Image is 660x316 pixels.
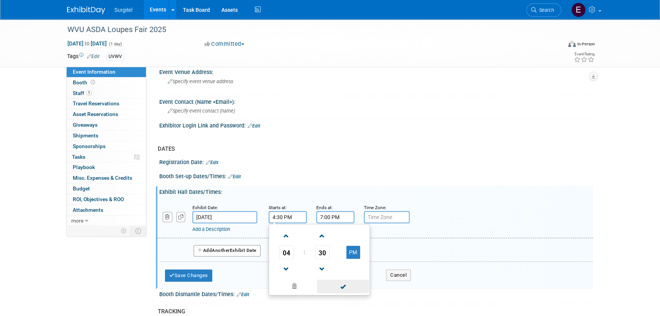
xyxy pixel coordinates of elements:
a: Increment Hour [279,226,294,245]
span: (1 day) [108,42,122,47]
span: 1 [86,90,92,96]
button: PM [346,246,360,259]
a: Tasks [67,152,146,162]
span: to [83,40,91,47]
a: Playbook [67,162,146,173]
span: Pick Hour [279,245,294,259]
button: Cancel [386,269,411,281]
span: Specify event venue address [168,79,233,84]
a: Budget [67,184,146,194]
a: Sponsorships [67,141,146,152]
div: Event Venue Address: [159,66,593,76]
a: Shipments [67,131,146,141]
span: Attachments [73,207,103,213]
div: Event Contact (Name <Email>): [159,96,593,106]
div: Event Format [516,40,595,51]
div: Booth Set-up Dates/Times: [159,171,593,181]
a: Travel Reservations [67,98,146,109]
a: ROI, Objectives & ROO [67,194,146,205]
button: Save Changes [165,269,212,282]
a: Edit [248,123,260,129]
span: Asset Reservations [73,111,118,117]
span: Playbook [73,164,95,170]
small: Ends at: [316,205,333,210]
small: Starts at: [269,205,287,210]
div: Registration Date: [159,156,593,166]
img: Event Coordinator [571,3,586,17]
a: Edit [206,160,218,165]
a: Booth [67,77,146,88]
span: ROI, Objectives & ROO [73,196,124,202]
span: Travel Reservations [73,100,119,106]
a: Staff1 [67,88,146,98]
span: Booth not reserved yet [89,79,96,85]
span: Tasks [72,154,85,160]
a: Misc. Expenses & Credits [67,173,146,183]
span: [DATE] [DATE] [67,40,107,47]
span: Surgitel [114,7,132,13]
td: Personalize Event Tab Strip [117,226,131,236]
div: DATES [158,145,587,153]
img: ExhibitDay [67,6,105,14]
input: Time Zone [364,211,410,223]
span: Misc. Expenses & Credits [73,175,132,181]
span: Sponsorships [73,143,106,149]
a: Event Information [67,67,146,77]
span: Event Information [73,69,115,75]
span: Specify event contact (name [168,108,235,114]
a: Search [526,3,561,17]
email: ) [234,108,235,114]
input: End Time [316,211,354,223]
div: Exhibitor Login Link and Password: [159,120,593,130]
div: Exhibit Hall Dates/Times: [159,186,593,196]
a: Done [317,282,369,292]
input: Start Time [269,211,307,223]
small: Time Zone: [364,205,386,210]
button: Committed [202,40,247,48]
div: In-Person [577,41,595,47]
input: Date [192,211,257,223]
a: Attachments [67,205,146,215]
span: Booth [73,79,96,85]
img: Format-Inperson.png [568,41,576,47]
a: Add a Description [192,226,230,232]
a: Clear selection [271,281,318,292]
a: Edit [87,54,99,59]
a: more [67,216,146,226]
a: Decrement Hour [279,259,294,279]
span: Giveaways [73,122,98,128]
div: Event Rating [574,52,594,56]
span: Staff [73,90,92,96]
td: : [302,245,306,259]
span: Search [537,7,554,13]
span: Budget [73,185,90,192]
div: TRACKING [158,308,587,316]
a: Edit [237,292,249,297]
button: AddAnotherExhibit Date [194,245,261,256]
a: Asset Reservations [67,109,146,119]
small: Exhibit Date: [192,205,218,210]
a: Edit [228,174,241,179]
div: UVWV [106,53,124,61]
div: WVU ASDA Loupes Fair 2025 [65,23,550,37]
a: Increment Minute [315,226,330,245]
span: Pick Minute [315,245,330,259]
span: more [71,218,83,224]
div: Booth Dismantle Dates/Times: [159,289,593,298]
a: Giveaways [67,120,146,130]
span: Another [212,248,230,253]
td: Tags [67,52,99,61]
td: Toggle Event Tabs [131,226,146,236]
a: Decrement Minute [315,259,330,279]
span: Shipments [73,132,98,139]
